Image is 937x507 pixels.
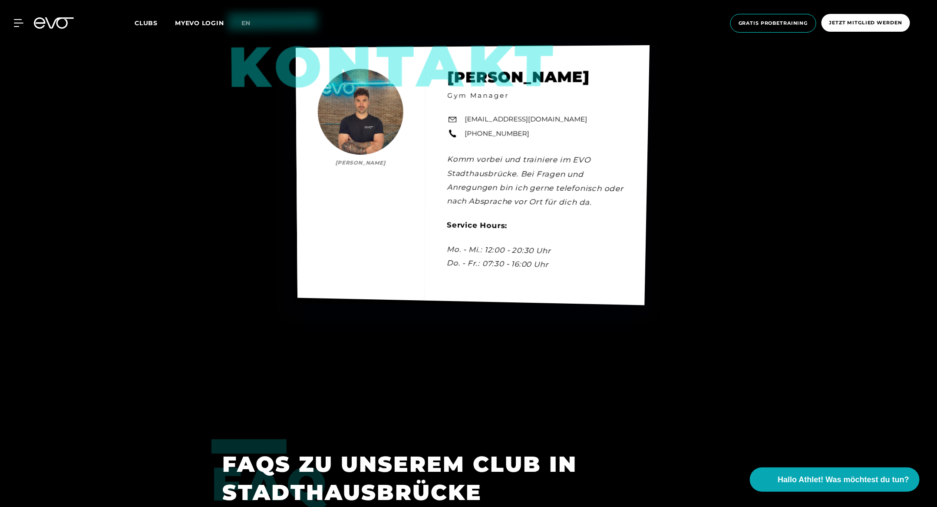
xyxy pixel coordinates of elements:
[241,19,251,27] span: en
[728,14,819,33] a: Gratis Probetraining
[135,19,158,27] span: Clubs
[829,19,902,27] span: Jetzt Mitglied werden
[465,114,587,124] a: [EMAIL_ADDRESS][DOMAIN_NAME]
[739,20,808,27] span: Gratis Probetraining
[778,474,909,486] span: Hallo Athlet! Was möchtest du tun?
[175,19,224,27] a: MYEVO LOGIN
[465,128,529,138] a: [PHONE_NUMBER]
[135,19,175,27] a: Clubs
[750,467,920,492] button: Hallo Athlet! Was möchtest du tun?
[819,14,913,33] a: Jetzt Mitglied werden
[222,450,704,507] h1: FAQS ZU UNSEREM CLUB IN STADTHAUSBRÜCKE
[241,18,261,28] a: en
